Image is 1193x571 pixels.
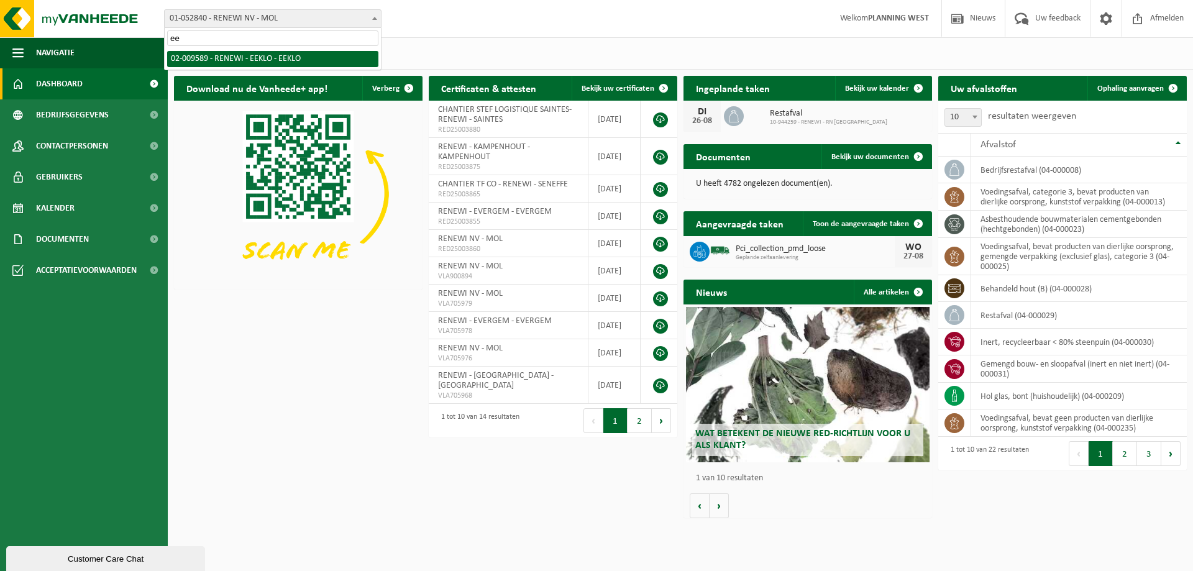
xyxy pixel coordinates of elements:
span: RENEWI NV - MOL [438,289,503,298]
div: 1 tot 10 van 14 resultaten [435,407,519,434]
a: Bekijk uw certificaten [572,76,676,101]
td: gemengd bouw- en sloopafval (inert en niet inert) (04-000031) [971,355,1187,383]
span: RENEWI - [GEOGRAPHIC_DATA] - [GEOGRAPHIC_DATA] [438,371,554,390]
span: 10-944259 - RENEWI - RN [GEOGRAPHIC_DATA] [770,119,887,126]
strong: PLANNING WEST [868,14,929,23]
div: WO [901,242,926,252]
a: Bekijk uw kalender [835,76,931,101]
iframe: chat widget [6,544,208,571]
span: Documenten [36,224,89,255]
td: voedingsafval, bevat producten van dierlijke oorsprong, gemengde verpakking (exclusief glas), cat... [971,238,1187,275]
span: CHANTIER TF CO - RENEWI - SENEFFE [438,180,568,189]
span: RENEWI - KAMPENHOUT - KAMPENHOUT [438,142,530,162]
span: Pci_collection_pmd_loose [736,244,895,254]
td: [DATE] [588,257,641,285]
span: Bedrijfsgegevens [36,99,109,130]
h2: Uw afvalstoffen [938,76,1030,100]
span: RENEWI NV - MOL [438,344,503,353]
h2: Nieuws [683,280,739,304]
span: Dashboard [36,68,83,99]
span: RED25003880 [438,125,578,135]
button: Next [1161,441,1181,466]
td: voedingsafval, bevat geen producten van dierlijke oorsprong, kunststof verpakking (04-000235) [971,409,1187,437]
span: Bekijk uw certificaten [582,85,654,93]
a: Ophaling aanvragen [1087,76,1186,101]
td: voedingsafval, categorie 3, bevat producten van dierlijke oorsprong, kunststof verpakking (04-000... [971,183,1187,211]
span: CHANTIER STEF LOGISTIQUE SAINTES- RENEWI - SAINTES [438,105,572,124]
span: Acceptatievoorwaarden [36,255,137,286]
a: Bekijk uw documenten [821,144,931,169]
span: VLA900894 [438,272,578,281]
td: [DATE] [588,339,641,367]
td: behandeld hout (B) (04-000028) [971,275,1187,302]
td: [DATE] [588,175,641,203]
h2: Aangevraagde taken [683,211,796,235]
td: restafval (04-000029) [971,302,1187,329]
div: 27-08 [901,252,926,261]
p: U heeft 4782 ongelezen document(en). [696,180,920,188]
button: Verberg [362,76,421,101]
span: Wat betekent de nieuwe RED-richtlijn voor u als klant? [695,429,910,450]
button: 1 [603,408,628,433]
span: 10 [944,108,982,127]
a: Wat betekent de nieuwe RED-richtlijn voor u als klant? [686,307,930,462]
span: VLA705978 [438,326,578,336]
span: RENEWI NV - MOL [438,262,503,271]
td: asbesthoudende bouwmaterialen cementgebonden (hechtgebonden) (04-000023) [971,211,1187,238]
h2: Download nu de Vanheede+ app! [174,76,340,100]
label: resultaten weergeven [988,111,1076,121]
td: [DATE] [588,230,641,257]
span: 10 [945,109,981,126]
span: Bekijk uw documenten [831,153,909,161]
img: BL-SO-LV [710,240,731,261]
td: [DATE] [588,101,641,138]
div: 26-08 [690,117,715,126]
span: RED25003875 [438,162,578,172]
button: 1 [1089,441,1113,466]
span: Geplande zelfaanlevering [736,254,895,262]
span: RED25003860 [438,244,578,254]
td: [DATE] [588,367,641,404]
span: 01-052840 - RENEWI NV - MOL [164,9,382,28]
td: [DATE] [588,138,641,175]
td: [DATE] [588,285,641,312]
span: Navigatie [36,37,75,68]
span: RENEWI NV - MOL [438,234,503,244]
button: 3 [1137,441,1161,466]
button: Vorige [690,493,710,518]
h2: Certificaten & attesten [429,76,549,100]
button: Volgende [710,493,729,518]
span: Gebruikers [36,162,83,193]
div: DI [690,107,715,117]
span: VLA705979 [438,299,578,309]
span: Ophaling aanvragen [1097,85,1164,93]
td: bedrijfsrestafval (04-000008) [971,157,1187,183]
td: [DATE] [588,203,641,230]
img: Download de VHEPlus App [174,101,423,287]
span: Verberg [372,85,400,93]
span: VLA705968 [438,391,578,401]
span: RENEWI - EVERGEM - EVERGEM [438,207,552,216]
div: 1 tot 10 van 22 resultaten [944,440,1029,467]
li: 02-009589 - RENEWI - EEKLO - EEKLO [167,51,378,67]
td: [DATE] [588,312,641,339]
span: RED25003855 [438,217,578,227]
td: inert, recycleerbaar < 80% steenpuin (04-000030) [971,329,1187,355]
span: RENEWI - EVERGEM - EVERGEM [438,316,552,326]
button: Previous [1069,441,1089,466]
span: Restafval [770,109,887,119]
span: 01-052840 - RENEWI NV - MOL [165,10,381,27]
p: 1 van 10 resultaten [696,474,926,483]
span: VLA705976 [438,354,578,363]
button: 2 [1113,441,1137,466]
a: Toon de aangevraagde taken [803,211,931,236]
h2: Documenten [683,144,763,168]
span: Bekijk uw kalender [845,85,909,93]
h2: Ingeplande taken [683,76,782,100]
span: Kalender [36,193,75,224]
span: Toon de aangevraagde taken [813,220,909,228]
button: 2 [628,408,652,433]
button: Next [652,408,671,433]
a: Alle artikelen [854,280,931,304]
